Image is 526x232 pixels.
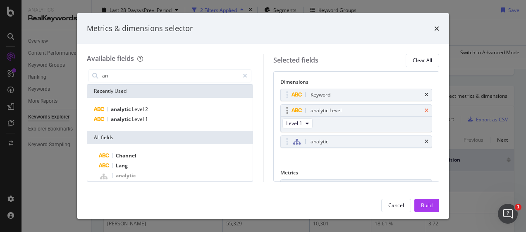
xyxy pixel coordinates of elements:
div: Available fields [87,54,134,63]
button: Cancel [381,199,411,212]
div: analytic [311,138,328,146]
div: Metrics & dimensions selector [87,23,193,34]
div: Dimensions [280,78,433,89]
div: Cancel [388,202,404,209]
div: times [434,23,439,34]
span: analytic [111,116,132,123]
div: Clear All [413,57,432,64]
span: analytic [116,172,136,179]
span: Level [132,116,145,123]
div: analytic Level [311,106,342,115]
div: All fields [87,131,253,144]
iframe: Intercom live chat [498,204,518,224]
div: Metrics [280,169,433,179]
span: Level [132,106,145,113]
div: Impressionstimes [280,179,433,207]
span: Level 1 [286,120,302,127]
div: times [425,92,428,97]
div: analytic LeveltimesLevel 1 [280,104,433,132]
div: modal [77,13,449,219]
div: Recently Used [87,85,253,98]
div: times [425,108,428,113]
div: Build [421,202,433,209]
span: 1 [515,204,521,210]
div: Selected fields [273,56,318,65]
button: Level 1 [282,118,313,128]
span: 2 [145,106,148,113]
button: Clear All [406,54,439,67]
button: Build [414,199,439,212]
span: analytic [111,106,132,113]
span: Lang [116,162,128,169]
div: analytictimes [280,135,433,148]
div: Keywordtimes [280,89,433,101]
span: 1 [145,116,148,123]
div: Keyword [311,91,330,99]
div: times [425,139,428,144]
input: Search by field name [101,70,239,82]
span: Channel [116,152,136,159]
